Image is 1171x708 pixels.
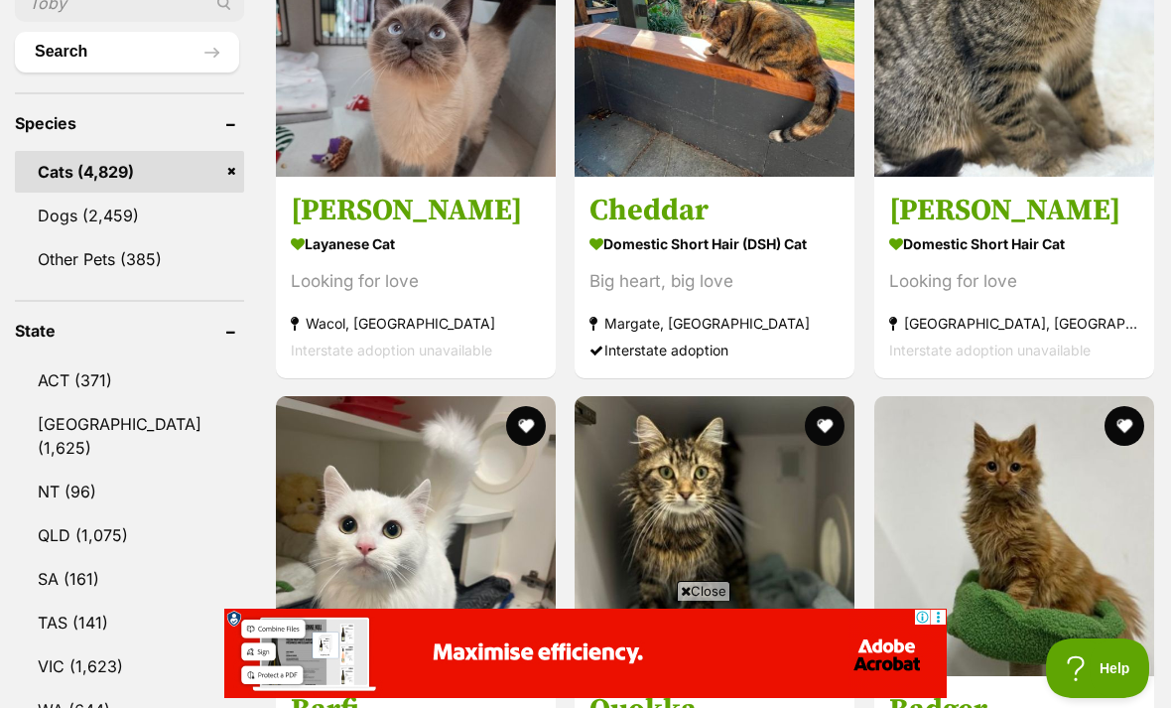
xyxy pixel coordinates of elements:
[589,336,840,362] div: Interstate adoption
[15,114,244,132] header: Species
[889,228,1139,257] strong: Domestic Short Hair Cat
[1105,406,1144,446] button: favourite
[2,2,18,18] img: consumer-privacy-logo.png
[276,176,556,377] a: [PERSON_NAME] Layanese Cat Looking for love Wacol, [GEOGRAPHIC_DATA] Interstate adoption unavailable
[889,191,1139,228] h3: [PERSON_NAME]
[15,195,244,236] a: Dogs (2,459)
[291,228,541,257] strong: Layanese Cat
[589,267,840,294] div: Big heart, big love
[15,238,244,280] a: Other Pets (385)
[575,396,854,676] img: Quokka - Domestic Medium Hair Cat
[15,322,244,340] header: State
[224,609,947,698] iframe: Advertisement
[291,267,541,294] div: Looking for love
[889,341,1091,357] span: Interstate adoption unavailable
[575,176,854,377] a: Cheddar Domestic Short Hair (DSH) Cat Big heart, big love Margate, [GEOGRAPHIC_DATA] Interstate a...
[15,32,239,71] button: Search
[589,228,840,257] strong: Domestic Short Hair (DSH) Cat
[291,191,541,228] h3: [PERSON_NAME]
[15,359,244,401] a: ACT (371)
[15,403,244,469] a: [GEOGRAPHIC_DATA] (1,625)
[15,514,244,556] a: QLD (1,075)
[15,471,244,512] a: NT (96)
[276,396,556,676] img: Barfi - Dmh Cat
[677,581,730,601] span: Close
[15,558,244,600] a: SA (161)
[806,406,846,446] button: favourite
[291,309,541,336] strong: Wacol, [GEOGRAPHIC_DATA]
[874,176,1154,377] a: [PERSON_NAME] Domestic Short Hair Cat Looking for love [GEOGRAPHIC_DATA], [GEOGRAPHIC_DATA] Inter...
[15,645,244,687] a: VIC (1,623)
[889,267,1139,294] div: Looking for love
[15,151,244,193] a: Cats (4,829)
[589,191,840,228] h3: Cheddar
[589,309,840,336] strong: Margate, [GEOGRAPHIC_DATA]
[15,602,244,643] a: TAS (141)
[291,341,492,357] span: Interstate adoption unavailable
[889,309,1139,336] strong: [GEOGRAPHIC_DATA], [GEOGRAPHIC_DATA]
[506,406,546,446] button: favourite
[1046,638,1151,698] iframe: Help Scout Beacon - Open
[874,396,1154,676] img: Badger - Domestic Medium Hair Cat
